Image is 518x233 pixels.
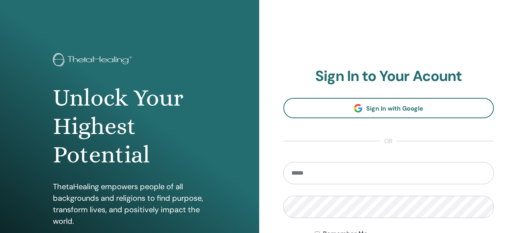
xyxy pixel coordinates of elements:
span: Sign In with Google [366,104,423,112]
h1: Unlock Your Highest Potential [53,84,206,169]
a: Sign In with Google [283,98,494,118]
h2: Sign In to Your Acount [283,68,494,85]
p: ThetaHealing empowers people of all backgrounds and religions to find purpose, transform lives, a... [53,181,206,227]
span: or [380,137,396,146]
